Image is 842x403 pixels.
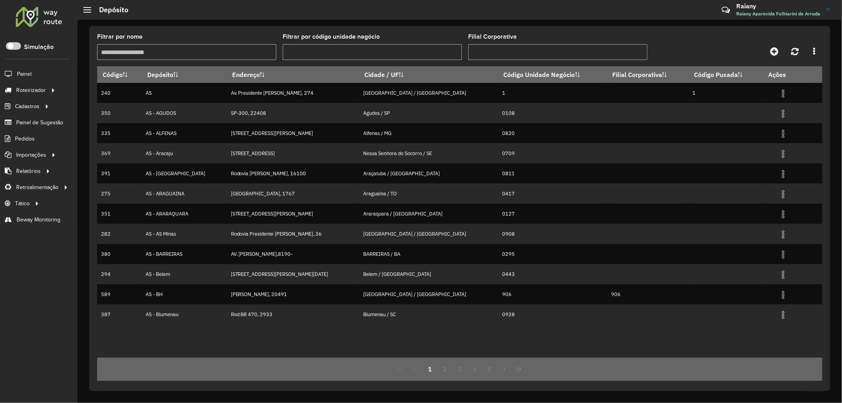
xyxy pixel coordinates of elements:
[97,224,142,244] td: 282
[142,163,227,184] td: AS - [GEOGRAPHIC_DATA]
[97,163,142,184] td: 391
[607,66,688,83] th: Filial Corporativa
[16,118,63,127] span: Painel de Sugestão
[359,163,498,184] td: Araçatuba / [GEOGRAPHIC_DATA]
[498,83,607,103] td: 1
[24,42,54,52] label: Simulação
[142,83,227,103] td: AS
[359,83,498,103] td: [GEOGRAPHIC_DATA] / [GEOGRAPHIC_DATA]
[227,66,359,83] th: Endereço
[227,123,359,143] td: [STREET_ADDRESS][PERSON_NAME]
[97,143,142,163] td: 369
[467,362,482,377] button: 4
[498,244,607,264] td: 0295
[15,135,35,143] span: Pedidos
[227,284,359,304] td: [PERSON_NAME], 20491
[97,66,142,83] th: Código
[142,66,227,83] th: Depósito
[512,362,527,377] button: Last Page
[498,264,607,284] td: 0443
[17,70,32,78] span: Painel
[97,244,142,264] td: 380
[15,102,39,111] span: Cadastros
[17,216,60,224] span: Beway Monitoring
[359,304,498,324] td: Blumenau / SC
[227,244,359,264] td: AV. [PERSON_NAME],8190-
[359,264,498,284] td: Belem / [GEOGRAPHIC_DATA]
[16,167,41,175] span: Relatórios
[736,2,820,10] h3: Raiany
[359,66,498,83] th: Cidade / UF
[16,86,46,94] span: Roteirizador
[498,163,607,184] td: 0811
[97,204,142,224] td: 351
[422,362,437,377] button: 1
[468,32,517,41] label: Filial Corporativa
[688,83,763,103] td: 1
[688,66,763,83] th: Código Puxada
[607,284,688,304] td: 906
[359,143,498,163] td: Nossa Senhora do Socorro / SE
[359,204,498,224] td: Araraquara / [GEOGRAPHIC_DATA]
[227,224,359,244] td: Rodovia Presidente [PERSON_NAME], 36
[97,32,143,41] label: Filtrar por nome
[227,264,359,284] td: [STREET_ADDRESS][PERSON_NAME][DATE]
[497,362,512,377] button: Next Page
[498,304,607,324] td: 0928
[498,143,607,163] td: 0709
[498,284,607,304] td: 906
[97,284,142,304] td: 589
[97,123,142,143] td: 335
[97,83,142,103] td: 240
[142,264,227,284] td: AS - Belem
[736,10,820,17] span: Raiany Aparecida Folhiarini de Arruda
[142,244,227,264] td: AS - BARREIRAS
[97,103,142,123] td: 350
[482,362,497,377] button: 5
[16,183,58,191] span: Retroalimentação
[97,264,142,284] td: 294
[97,184,142,204] td: 275
[91,6,128,14] h2: Depósito
[452,362,467,377] button: 3
[359,184,498,204] td: Araguaína / TO
[227,163,359,184] td: Rodovia [PERSON_NAME], 16100
[498,224,607,244] td: 0908
[359,224,498,244] td: [GEOGRAPHIC_DATA] / [GEOGRAPHIC_DATA]
[498,184,607,204] td: 0417
[283,32,380,41] label: Filtrar por código unidade negócio
[359,244,498,264] td: BARREIRAS / BA
[498,204,607,224] td: 0127
[142,184,227,204] td: AS - ARAGUAINA
[142,304,227,324] td: AS - Blumenau
[717,2,734,19] a: Contato Rápido
[227,103,359,123] td: SP-300, 22408
[227,184,359,204] td: [GEOGRAPHIC_DATA], 1767
[16,151,46,159] span: Importações
[142,143,227,163] td: AS - Aracaju
[227,83,359,103] td: Av. Presidente [PERSON_NAME], 274
[227,304,359,324] td: Rod BR 470, 2933
[142,204,227,224] td: AS - ARARAQUARA
[498,66,607,83] th: Código Unidade Negócio
[15,199,30,208] span: Tático
[142,224,227,244] td: AS - AS Minas
[763,66,810,83] th: Ações
[97,304,142,324] td: 387
[359,284,498,304] td: [GEOGRAPHIC_DATA] / [GEOGRAPHIC_DATA]
[437,362,452,377] button: 2
[498,123,607,143] td: 0820
[359,103,498,123] td: Agudos / SP
[227,204,359,224] td: [STREET_ADDRESS][PERSON_NAME]
[142,284,227,304] td: AS - BH
[142,123,227,143] td: AS - ALFENAS
[498,103,607,123] td: 0108
[359,123,498,143] td: Alfenas / MG
[142,103,227,123] td: AS - AGUDOS
[227,143,359,163] td: [STREET_ADDRESS]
